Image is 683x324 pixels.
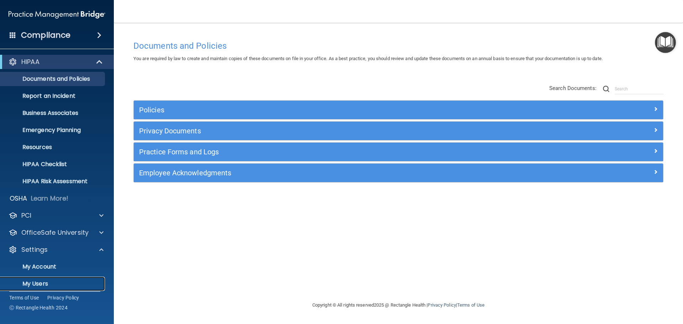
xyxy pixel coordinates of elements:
[133,41,663,51] h4: Documents and Policies
[21,245,48,254] p: Settings
[5,263,102,270] p: My Account
[9,7,105,22] img: PMB logo
[21,58,39,66] p: HIPAA
[21,228,89,237] p: OfficeSafe University
[10,194,27,203] p: OSHA
[139,169,525,177] h5: Employee Acknowledgments
[139,127,525,135] h5: Privacy Documents
[9,294,39,301] a: Terms of Use
[5,92,102,100] p: Report an Incident
[139,106,525,114] h5: Policies
[139,148,525,156] h5: Practice Forms and Logs
[5,127,102,134] p: Emergency Planning
[5,110,102,117] p: Business Associates
[5,178,102,185] p: HIPAA Risk Assessment
[9,58,103,66] a: HIPAA
[5,161,102,168] p: HIPAA Checklist
[549,85,597,91] span: Search Documents:
[9,304,68,311] span: Ⓒ Rectangle Health 2024
[139,104,658,116] a: Policies
[5,75,102,83] p: Documents and Policies
[21,211,31,220] p: PCI
[9,245,104,254] a: Settings
[5,280,102,287] p: My Users
[9,228,104,237] a: OfficeSafe University
[21,30,70,40] h4: Compliance
[47,294,79,301] a: Privacy Policy
[133,56,603,61] span: You are required by law to create and maintain copies of these documents on file in your office. ...
[457,302,485,308] a: Terms of Use
[615,84,663,94] input: Search
[139,167,658,179] a: Employee Acknowledgments
[428,302,456,308] a: Privacy Policy
[139,125,658,137] a: Privacy Documents
[139,146,658,158] a: Practice Forms and Logs
[9,211,104,220] a: PCI
[5,144,102,151] p: Resources
[603,86,609,92] img: ic-search.3b580494.png
[31,194,69,203] p: Learn More!
[655,32,676,53] button: Open Resource Center
[269,294,528,317] div: Copyright © All rights reserved 2025 @ Rectangle Health | |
